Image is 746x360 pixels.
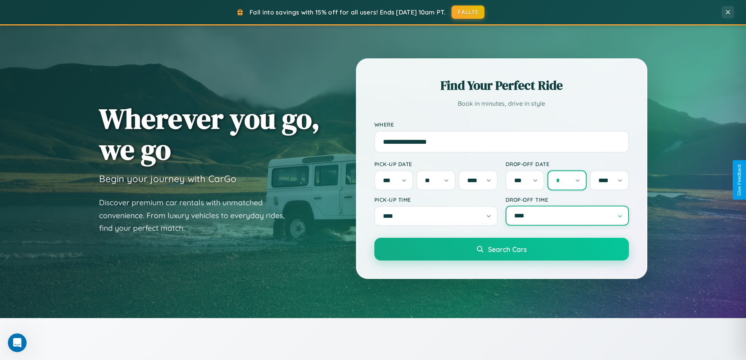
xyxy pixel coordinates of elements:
[99,173,237,185] h3: Begin your journey with CarGo
[99,196,295,235] p: Discover premium car rentals with unmatched convenience. From luxury vehicles to everyday rides, ...
[374,238,629,261] button: Search Cars
[8,333,27,352] iframe: Intercom live chat
[99,103,320,165] h1: Wherever you go, we go
[374,77,629,94] h2: Find Your Perfect Ride
[452,5,484,19] button: FALL15
[488,245,527,253] span: Search Cars
[737,164,742,196] div: Give Feedback
[374,98,629,109] p: Book in minutes, drive in style
[374,196,498,203] label: Pick-up Time
[506,196,629,203] label: Drop-off Time
[249,8,446,16] span: Fall into savings with 15% off for all users! Ends [DATE] 10am PT.
[374,161,498,167] label: Pick-up Date
[506,161,629,167] label: Drop-off Date
[374,121,629,128] label: Where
